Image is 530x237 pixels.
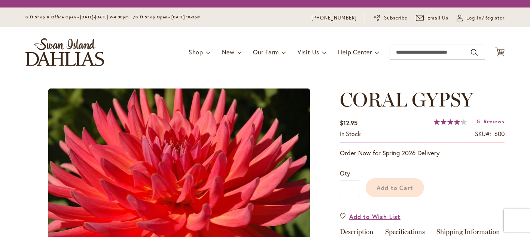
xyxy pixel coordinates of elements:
span: Shop [189,48,203,56]
div: 84% [434,119,467,125]
span: Add to Wish List [349,212,400,221]
span: Subscribe [384,14,408,22]
span: In stock [340,130,361,138]
a: [PHONE_NUMBER] [311,14,357,22]
span: New [222,48,234,56]
span: Reviews [484,118,505,125]
a: Add to Wish List [340,212,400,221]
div: 600 [494,130,505,138]
span: $12.95 [340,119,357,127]
span: 5 [477,118,480,125]
span: CORAL GYPSY [340,88,473,111]
span: Help Center [338,48,372,56]
a: Subscribe [374,14,408,22]
span: Gift Shop Open - [DATE] 10-3pm [135,15,201,19]
span: Visit Us [298,48,319,56]
a: store logo [25,38,104,66]
div: Availability [340,130,361,138]
span: Log In/Register [466,14,505,22]
p: Order Now for Spring 2026 Delivery [340,148,505,157]
span: Gift Shop & Office Open - [DATE]-[DATE] 9-4:30pm / [25,15,135,19]
span: Qty [340,169,350,177]
a: Log In/Register [457,14,505,22]
span: Our Farm [253,48,278,56]
a: 5 Reviews [477,118,505,125]
span: Email Us [427,14,449,22]
button: Search [471,46,478,58]
strong: SKU [475,130,491,138]
a: Email Us [416,14,449,22]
